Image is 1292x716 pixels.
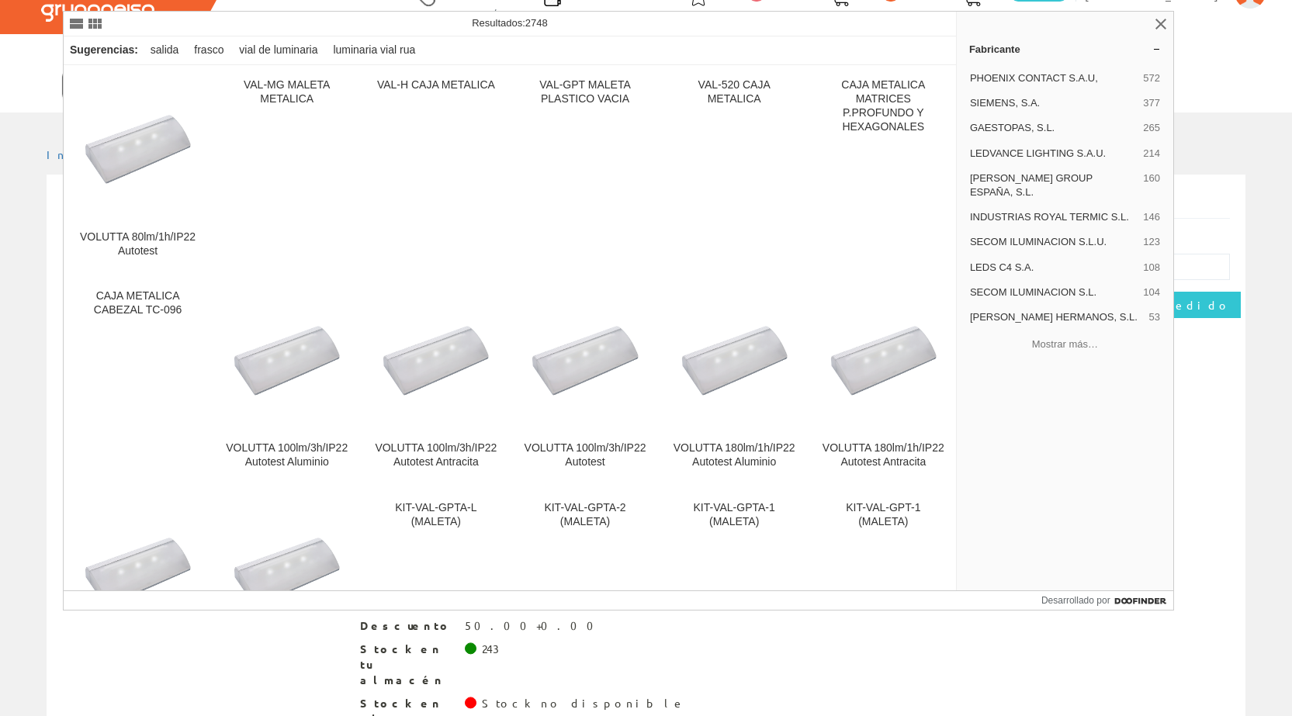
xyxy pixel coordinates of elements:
a: VAL-GPT MALETA PLASTICO VACIA [511,66,659,276]
a: VOLUTTA 80lm/1h/IP22 Autotest Aluminio [64,489,212,699]
span: [PERSON_NAME] GROUP ESPAÑA, S.L. [970,171,1137,199]
span: 377 [1143,96,1160,110]
a: VOLUTTA 100lm/3h/IP22 Autotest Aluminio VOLUTTA 100lm/3h/IP22 Autotest Aluminio [213,277,361,487]
span: LEDVANCE LIGHTING S.A.U. [970,147,1137,161]
font: frasco [194,43,223,56]
img: VOLUTTA 100lm/3h/IP22 Autotest Aluminio [225,316,348,403]
font: vial de luminaria [239,43,317,56]
font: Pedido actual [920,8,1025,19]
span: 104 [1143,285,1160,299]
font: salida [151,43,179,56]
a: VAL-520 CAJA METALICA [660,66,809,276]
span: Resultados: [472,17,548,29]
font: Selectores [385,8,469,19]
img: VOLUTTA 80lm/1h/IP22 Autotest Antracita [225,527,348,614]
span: SECOM ILUMINACION S.L. [970,285,1137,299]
div: VAL-GPT MALETA PLASTICO VACIA [523,78,646,106]
span: INDUSTRIAS ROYAL TERMIC S.L. [970,210,1137,224]
a: VOLUTTA 180lm/1h/IP22 Autotest Aluminio VOLUTTA 180lm/1h/IP22 Autotest Aluminio [660,277,809,487]
font: Stock en tu almacén [360,642,445,687]
a: KIT-VAL-GPTA-L (MALETA) [362,489,510,699]
div: KIT-VAL-GPTA-L (MALETA) [374,501,497,529]
img: VOLUTTA 180lm/1h/IP22 Autotest Antracita [822,316,945,403]
a: VOLUTTA 80lm/1h/IP22 Autotest VOLUTTA 80lm/1h/IP22 Autotest [64,66,212,276]
a: VOLUTTA 180lm/1h/IP22 Autotest Antracita VOLUTTA 180lm/1h/IP22 Autotest Antracita [809,277,958,487]
a: CAJA METALICA MATRICES P.PROFUNDO Y HEXAGONALES [809,66,958,276]
span: 265 [1143,121,1160,135]
img: VOLUTTA 80lm/1h/IP22 Autotest Aluminio [76,527,199,614]
div: VAL-H CAJA METALICA [374,78,497,92]
div: CAJA METALICA CABEZAL TC-096 [76,289,199,317]
a: VOLUTTA 100lm/3h/IP22 Autotest VOLUTTA 100lm/3h/IP22 Autotest [511,277,659,487]
img: VOLUTTA 180lm/1h/IP22 Autotest Aluminio [673,316,796,403]
a: Inicio [47,147,113,161]
div: VAL-520 CAJA METALICA [673,78,796,106]
div: KIT-VAL-GPTA-2 (MALETA) [523,501,646,529]
font: luminaria vial rua [333,43,415,56]
span: 572 [1143,71,1160,85]
div: VOLUTTA 180lm/1h/IP22 Autotest Antracita [822,441,945,469]
div: VOLUTTA 100lm/3h/IP22 Autotest Antracita [374,441,497,469]
span: SECOM ILUMINACION S.L.U. [970,235,1137,249]
font: Desarrollado por [1041,595,1110,606]
a: KIT-VAL-GPT-1 (MALETA) [809,489,958,699]
div: VOLUTTA 80lm/1h/IP22 Autotest [76,230,199,258]
div: VOLUTTA 180lm/1h/IP22 Autotest Aluminio [673,441,796,469]
a: KIT-VAL-GPTA-2 (MALETA) [511,489,659,699]
button: Mostrar más… [963,331,1167,357]
span: 53 [1148,310,1159,324]
div: VOLUTTA 100lm/3h/IP22 Autotest [523,441,646,469]
font: Ped. favoritos [785,8,895,19]
div: VOLUTTA 100lm/3h/IP22 Autotest Aluminio [225,441,348,469]
span: PHOENIX CONTACT S.A.U, [970,71,1137,85]
div: KIT-VAL-GPTA-1 (MALETA) [673,501,796,529]
font: Stock no disponible [482,696,685,710]
a: Desarrollado por [1041,591,1173,610]
a: CAJA METALICA CABEZAL TC-096 [64,277,212,487]
span: SIEMENS, S.A. [970,96,1137,110]
a: VOLUTTA 100lm/3h/IP22 Autotest Antracita VOLUTTA 100lm/3h/IP22 Autotest Antracita [362,277,510,487]
font: Descuento [360,618,452,632]
div: KIT-VAL-GPT-1 (MALETA) [822,501,945,529]
a: Fabricante [957,36,1173,61]
div: VAL-MG MALETA METALICA [225,78,348,106]
span: 108 [1143,261,1160,275]
span: GAESTOPAS, S.L. [970,121,1137,135]
a: VAL-H CAJA METALICA [362,66,510,276]
span: 214 [1143,147,1160,161]
font: Arte. favoritos [636,8,761,19]
a: VOLUTTA 80lm/1h/IP22 Autotest Antracita [213,489,361,699]
div: CAJA METALICA MATRICES P.PROFUNDO Y HEXAGONALES [822,78,945,134]
span: 123 [1143,235,1160,249]
font: 50.00+0.00 [465,618,603,632]
span: 146 [1143,210,1160,224]
a: VAL-MG MALETA METALICA [213,66,361,276]
span: 160 [1143,171,1160,199]
span: LEDS C4 S.A. [970,261,1137,275]
span: [PERSON_NAME] HERMANOS, S.L. [970,310,1143,324]
font: Sugerencias: [70,43,138,56]
img: VOLUTTA 80lm/1h/IP22 Autotest [76,105,199,192]
span: 2748 [525,17,548,29]
font: 243 [482,642,499,655]
img: VOLUTTA 100lm/3h/IP22 Autotest [523,316,646,403]
a: KIT-VAL-GPTA-1 (MALETA) [660,489,809,699]
font: Últimas compras [493,8,611,19]
img: VOLUTTA 100lm/3h/IP22 Autotest Antracita [374,316,497,403]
